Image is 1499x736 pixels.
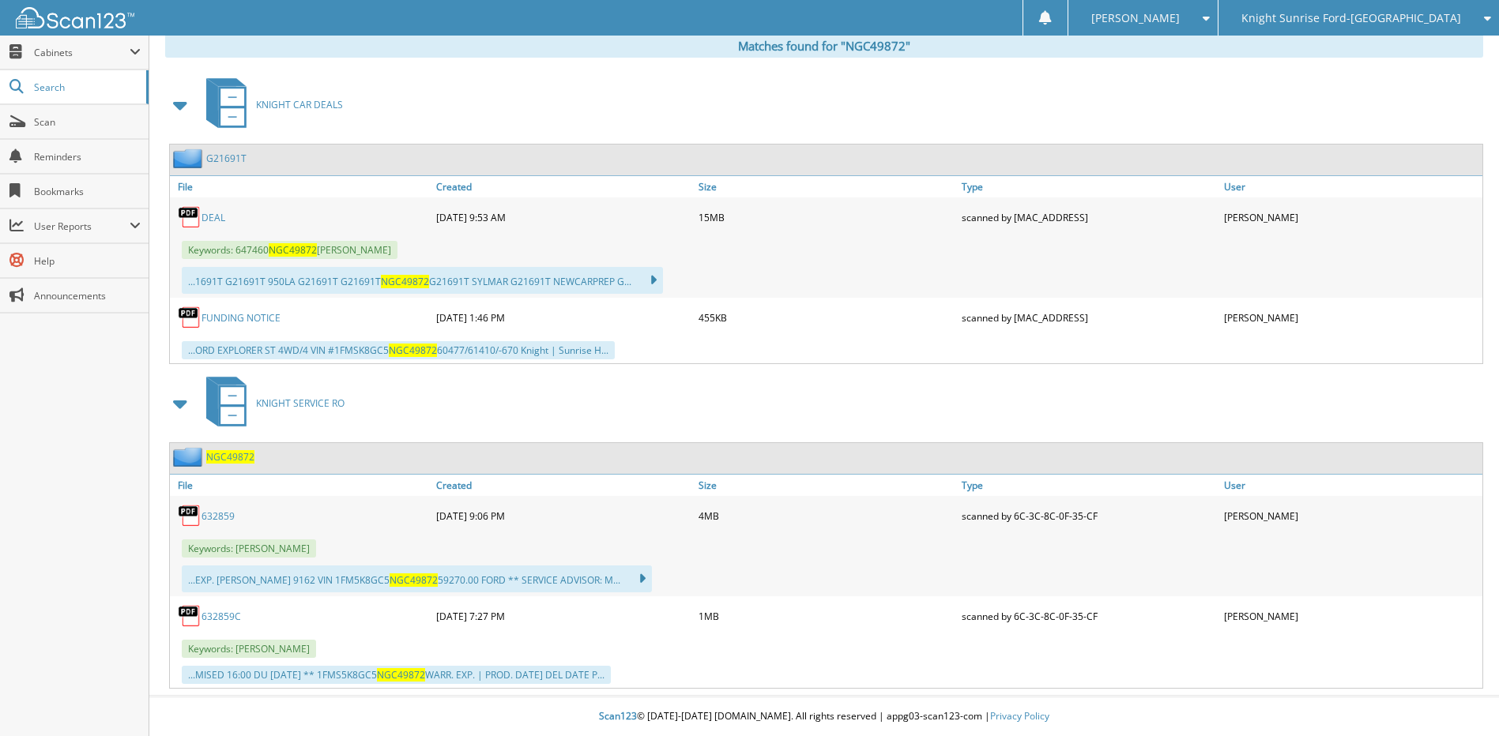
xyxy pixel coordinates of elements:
[170,176,432,197] a: File
[178,205,201,229] img: PDF.png
[149,697,1499,736] div: © [DATE]-[DATE] [DOMAIN_NAME]. All rights reserved | appg03-scan123-com |
[381,275,429,288] span: NGC49872
[197,372,345,434] a: KNIGHT SERVICE RO
[182,341,615,359] div: ...ORD EXPLORER ST 4WD/4 VIN #1FMSK8GC5 60477/61410/-670 Knight | Sunrise H...
[377,668,425,682] span: NGC49872
[34,150,141,163] span: Reminders
[34,81,138,94] span: Search
[170,475,432,496] a: File
[389,344,437,357] span: NGC49872
[16,7,134,28] img: scan123-logo-white.svg
[269,243,317,257] span: NGC49872
[1420,660,1499,736] iframe: Chat Widget
[178,604,201,628] img: PDF.png
[256,98,343,111] span: KNIGHT CAR DEALS
[958,475,1220,496] a: Type
[34,254,141,268] span: Help
[432,176,695,197] a: Created
[695,600,957,632] div: 1MB
[1220,176,1482,197] a: User
[695,475,957,496] a: Size
[695,500,957,531] div: 4MB
[178,504,201,528] img: PDF.png
[34,185,141,198] span: Bookmarks
[1220,600,1482,632] div: [PERSON_NAME]
[958,302,1220,333] div: scanned by [MAC_ADDRESS]
[390,573,438,587] span: NGC49872
[695,302,957,333] div: 455KB
[695,201,957,233] div: 15MB
[990,709,1049,723] a: Privacy Policy
[182,267,663,294] div: ...1691T G21691T 950LA G21691T G21691T G21691T SYLMAR G21691T NEWCARPREP G...
[432,201,695,233] div: [DATE] 9:53 AM
[432,500,695,531] div: [DATE] 9:06 PM
[1220,475,1482,496] a: User
[201,211,225,224] a: DEAL
[599,709,637,723] span: Scan123
[34,46,130,59] span: Cabinets
[256,396,345,410] span: KNIGHT SERVICE RO
[34,289,141,302] span: Announcements
[201,610,241,623] a: 632859C
[432,600,695,632] div: [DATE] 7:27 PM
[182,640,316,658] span: Keywords: [PERSON_NAME]
[1091,13,1180,23] span: [PERSON_NAME]
[182,241,397,259] span: Keywords: 647460 [PERSON_NAME]
[958,176,1220,197] a: Type
[173,148,206,168] img: folder2.png
[1241,13,1461,23] span: Knight Sunrise Ford-[GEOGRAPHIC_DATA]
[695,176,957,197] a: Size
[165,34,1483,58] div: Matches found for "NGC49872"
[34,115,141,129] span: Scan
[958,600,1220,632] div: scanned by 6C-3C-8C-0F-35-CF
[1220,500,1482,531] div: [PERSON_NAME]
[201,311,281,325] a: FUNDING NOTICE
[182,565,652,592] div: ...EXP. [PERSON_NAME] 9162 VIN 1FM5K8GC5 59270.00 FORD ** SERVICE ADVISOR: M...
[173,447,206,467] img: folder2.png
[958,500,1220,531] div: scanned by 6C-3C-8C-0F-35-CF
[206,450,254,464] a: NGC49872
[206,152,247,165] a: G21691T
[201,509,235,523] a: 632859
[432,302,695,333] div: [DATE] 1:46 PM
[182,539,316,558] span: Keywords: [PERSON_NAME]
[178,306,201,329] img: PDF.png
[34,220,130,233] span: User Reports
[1220,302,1482,333] div: [PERSON_NAME]
[197,73,343,136] a: KNIGHT CAR DEALS
[1220,201,1482,233] div: [PERSON_NAME]
[182,666,611,684] div: ...MISED 16:00 DU [DATE] ** 1FMS5K8GC5 WARR. EXP. | PROD. DATE] DEL DATE P...
[432,475,695,496] a: Created
[958,201,1220,233] div: scanned by [MAC_ADDRESS]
